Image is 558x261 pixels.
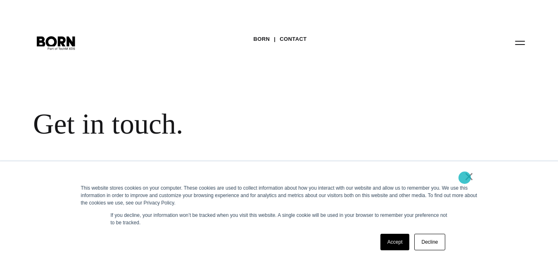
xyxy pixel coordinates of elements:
[33,107,504,141] div: Get in touch.
[510,34,530,51] button: Open
[464,173,474,180] a: ×
[111,212,448,226] p: If you decline, your information won’t be tracked when you visit this website. A single cookie wi...
[81,184,477,207] div: This website stores cookies on your computer. These cookies are used to collect information about...
[280,33,306,45] a: Contact
[253,33,270,45] a: BORN
[414,234,445,250] a: Decline
[380,234,410,250] a: Accept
